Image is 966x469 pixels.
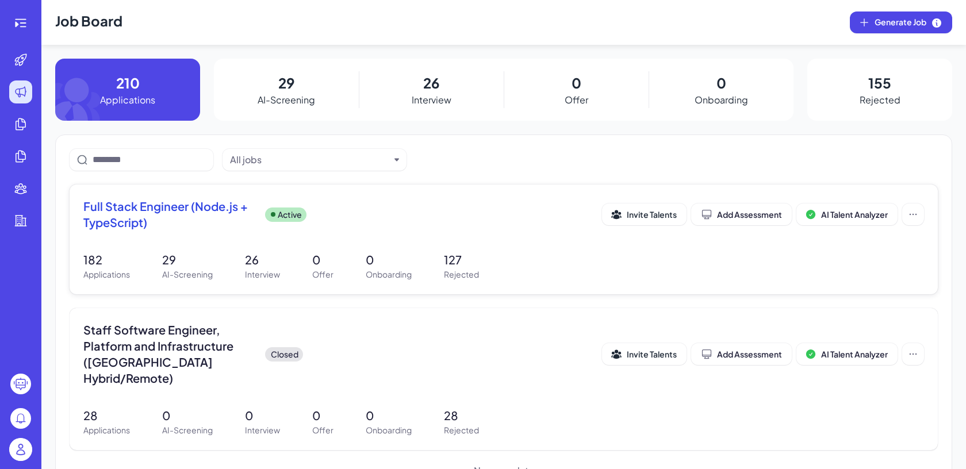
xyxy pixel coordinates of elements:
p: Rejected [860,93,900,107]
p: Interview [245,268,280,280]
span: Full Stack Engineer (Node.js + TypeScript) [83,198,256,230]
p: 29 [162,251,213,268]
button: All jobs [230,153,390,167]
p: AI-Screening [162,424,213,436]
p: 0 [245,407,280,424]
p: 28 [83,407,130,424]
p: 127 [444,251,479,268]
p: AI-Screening [162,268,213,280]
button: Add Assessment [691,343,792,365]
span: Invite Talents [627,349,677,359]
p: 0 [716,72,726,93]
p: Applications [100,93,155,107]
div: Add Assessment [701,348,782,360]
p: Offer [565,93,588,107]
p: Onboarding [366,424,412,436]
p: 28 [444,407,479,424]
p: Applications [83,424,130,436]
button: Invite Talents [602,203,687,225]
p: 0 [162,407,213,424]
button: Generate Job [850,11,952,33]
p: AI-Screening [258,93,315,107]
p: Interview [245,424,280,436]
span: Generate Job [875,16,942,29]
p: Active [278,209,302,221]
p: 210 [116,72,140,93]
p: Applications [83,268,130,280]
p: 0 [572,72,581,93]
div: Add Assessment [701,209,782,220]
p: 0 [366,251,412,268]
p: Onboarding [695,93,748,107]
p: 0 [312,251,333,268]
p: Offer [312,424,333,436]
p: 26 [245,251,280,268]
button: AI Talent Analyzer [796,343,898,365]
p: Interview [412,93,451,107]
span: Staff Software Engineer, Platform and Infrastructure ([GEOGRAPHIC_DATA] Hybrid/Remote) [83,322,256,386]
span: AI Talent Analyzer [821,209,888,220]
button: AI Talent Analyzer [796,203,898,225]
p: Rejected [444,268,479,280]
p: 182 [83,251,130,268]
div: All jobs [230,153,262,167]
img: user_logo.png [9,438,32,461]
button: Invite Talents [602,343,687,365]
p: Rejected [444,424,479,436]
p: 155 [868,72,891,93]
p: 26 [423,72,439,93]
p: 0 [366,407,412,424]
button: Add Assessment [691,203,792,225]
p: Offer [312,268,333,280]
p: Closed [271,348,298,360]
span: AI Talent Analyzer [821,349,888,359]
p: 29 [278,72,294,93]
span: Invite Talents [627,209,677,220]
p: Onboarding [366,268,412,280]
p: 0 [312,407,333,424]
